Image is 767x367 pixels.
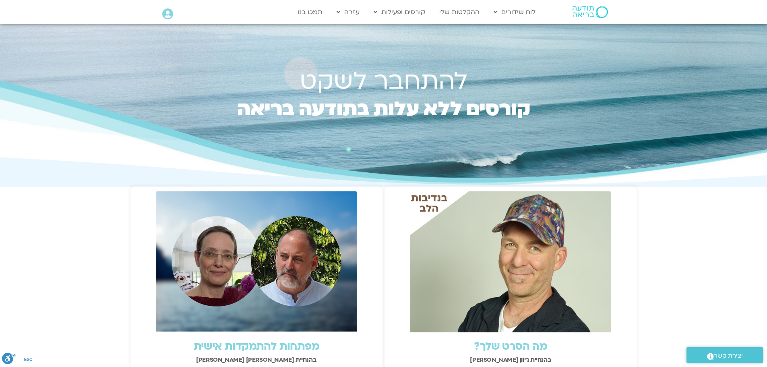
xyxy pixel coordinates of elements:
[220,70,547,92] h1: להתחבר לשקט
[220,100,547,137] h2: קורסים ללא עלות בתודעה בריאה
[389,357,633,363] h2: בהנחיית ג'יוון [PERSON_NAME]
[474,339,547,354] a: מה הסרט שלך?
[194,339,319,354] a: מפתחות להתמקדות אישית
[686,347,763,363] a: יצירת קשר
[573,6,608,18] img: תודעה בריאה
[435,4,484,20] a: ההקלטות שלי
[370,4,429,20] a: קורסים ופעילות
[714,350,743,361] span: יצירת קשר
[134,357,379,363] h2: בהנחיית [PERSON_NAME] [PERSON_NAME]
[490,4,540,20] a: לוח שידורים
[333,4,364,20] a: עזרה
[294,4,327,20] a: תמכו בנו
